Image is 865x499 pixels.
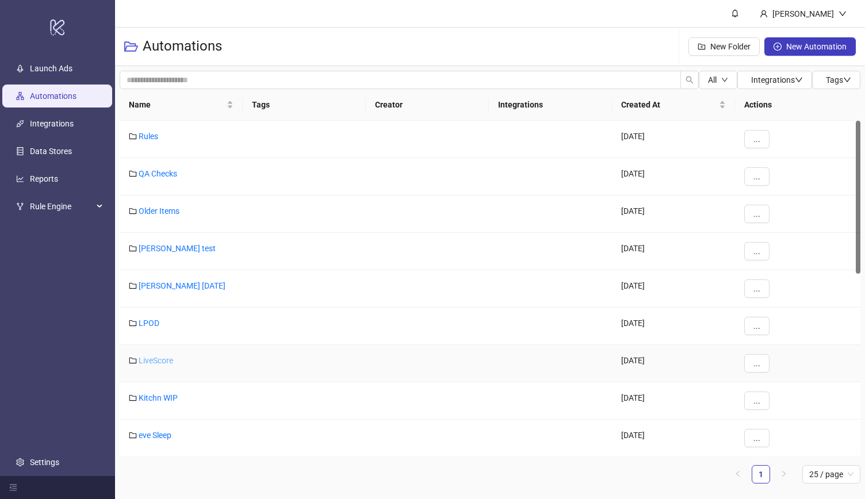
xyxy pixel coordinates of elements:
[612,345,735,382] div: [DATE]
[744,279,770,298] button: ...
[612,158,735,195] div: [DATE]
[737,71,812,89] button: Integrationsdown
[129,207,137,215] span: folder
[139,393,178,402] a: Kitchn WIP
[612,308,735,345] div: [DATE]
[129,98,224,111] span: Name
[129,282,137,290] span: folder
[753,321,760,331] span: ...
[129,319,137,327] span: folder
[612,121,735,158] div: [DATE]
[753,135,760,144] span: ...
[753,247,760,256] span: ...
[752,465,770,483] li: 1
[768,7,839,20] div: [PERSON_NAME]
[120,89,243,121] th: Name
[30,147,72,156] a: Data Stores
[124,40,138,53] span: folder-open
[139,356,173,365] a: LiveScore
[139,206,179,216] a: Older Items
[744,205,770,223] button: ...
[826,75,851,85] span: Tags
[699,71,737,89] button: Alldown
[744,429,770,447] button: ...
[753,396,760,405] span: ...
[760,10,768,18] span: user
[129,132,137,140] span: folder
[139,244,216,253] a: [PERSON_NAME] test
[143,37,222,56] h3: Automations
[129,244,137,252] span: folder
[129,356,137,364] span: folder
[843,76,851,84] span: down
[721,76,728,83] span: down
[30,458,59,467] a: Settings
[686,76,694,84] span: search
[612,382,735,420] div: [DATE]
[129,170,137,178] span: folder
[30,64,72,73] a: Launch Ads
[30,195,93,218] span: Rule Engine
[139,132,158,141] a: Rules
[753,359,760,368] span: ...
[775,465,793,483] button: right
[139,318,159,328] a: LPOD
[812,71,860,89] button: Tagsdown
[30,174,58,183] a: Reports
[9,483,17,492] span: menu-fold
[839,10,847,18] span: down
[753,433,760,443] span: ...
[753,172,760,181] span: ...
[744,354,770,373] button: ...
[708,75,717,85] span: All
[612,420,735,457] div: [DATE]
[802,465,860,483] div: Page Size
[774,43,782,51] span: plus-circle
[688,37,760,56] button: New Folder
[366,89,489,121] th: Creator
[621,98,717,111] span: Created At
[139,169,177,178] a: QA Checks
[729,465,747,483] button: left
[731,9,739,17] span: bell
[243,89,366,121] th: Tags
[751,75,803,85] span: Integrations
[129,394,137,402] span: folder
[753,284,760,293] span: ...
[744,167,770,186] button: ...
[764,37,856,56] button: New Automation
[734,470,741,477] span: left
[775,465,793,483] li: Next Page
[139,281,225,290] a: [PERSON_NAME] [DATE]
[30,119,74,128] a: Integrations
[786,42,847,51] span: New Automation
[489,89,612,121] th: Integrations
[698,43,706,51] span: folder-add
[612,270,735,308] div: [DATE]
[780,470,787,477] span: right
[744,242,770,260] button: ...
[612,195,735,233] div: [DATE]
[710,42,751,51] span: New Folder
[612,233,735,270] div: [DATE]
[139,431,171,440] a: eve Sleep
[752,466,770,483] a: 1
[744,130,770,148] button: ...
[735,89,860,121] th: Actions
[612,89,735,121] th: Created At
[16,202,24,210] span: fork
[744,317,770,335] button: ...
[809,466,853,483] span: 25 / page
[795,76,803,84] span: down
[744,391,770,410] button: ...
[753,209,760,218] span: ...
[129,431,137,439] span: folder
[30,91,76,101] a: Automations
[729,465,747,483] li: Previous Page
